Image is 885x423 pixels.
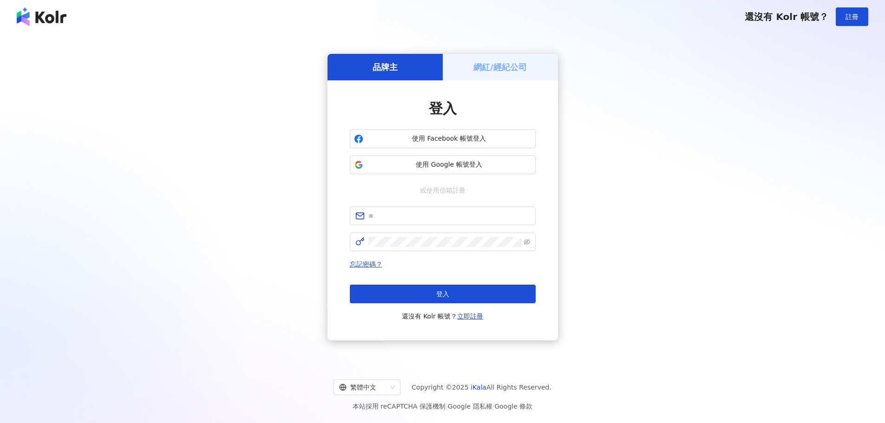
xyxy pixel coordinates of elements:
[350,156,536,174] button: 使用 Google 帳號登入
[373,61,398,73] h5: 品牌主
[471,384,486,391] a: iKala
[353,401,532,412] span: 本站採用 reCAPTCHA 保護機制
[448,403,492,410] a: Google 隱私權
[367,160,531,169] span: 使用 Google 帳號登入
[429,100,457,117] span: 登入
[492,403,495,410] span: |
[494,403,532,410] a: Google 條款
[436,290,449,298] span: 登入
[836,7,868,26] button: 註冊
[17,7,66,26] img: logo
[350,130,536,148] button: 使用 Facebook 帳號登入
[846,13,859,20] span: 註冊
[457,312,483,320] a: 立即註冊
[745,11,828,22] span: 還沒有 Kolr 帳號？
[367,134,531,143] span: 使用 Facebook 帳號登入
[350,260,382,268] a: 忘記密碼？
[413,185,472,195] span: 或使用信箱註冊
[473,61,527,73] h5: 網紅/經紀公司
[402,311,484,322] span: 還沒有 Kolr 帳號？
[339,380,387,395] div: 繁體中文
[446,403,448,410] span: |
[350,285,536,303] button: 登入
[524,239,530,245] span: eye-invisible
[412,382,551,393] span: Copyright © 2025 All Rights Reserved.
